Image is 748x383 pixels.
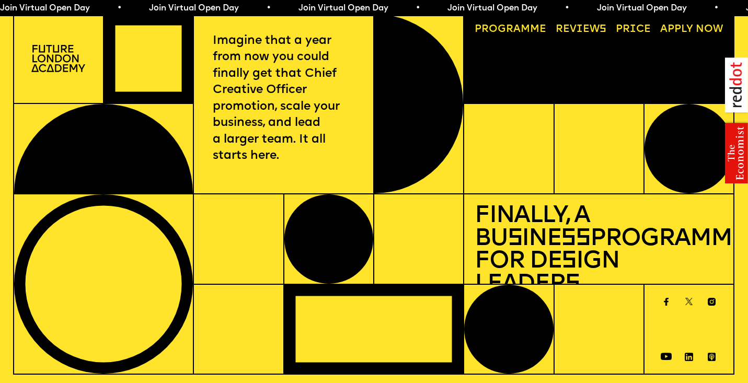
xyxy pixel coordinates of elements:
[266,4,271,13] span: •
[469,19,551,40] a: Programme
[655,19,728,40] a: Apply now
[565,273,580,296] span: s
[475,205,723,296] h1: Finally, a Bu ine Programme for De ign Leader
[416,4,420,13] span: •
[513,24,521,34] span: a
[561,250,576,273] span: s
[660,24,668,34] span: A
[213,33,354,165] p: Imagine that a year from now you could finally get that Chief Creative Officer promotion, scale y...
[565,4,569,13] span: •
[550,19,612,40] a: Reviews
[714,4,719,13] span: •
[508,227,522,251] span: s
[561,227,590,251] span: ss
[611,19,656,40] a: Price
[117,4,122,13] span: •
